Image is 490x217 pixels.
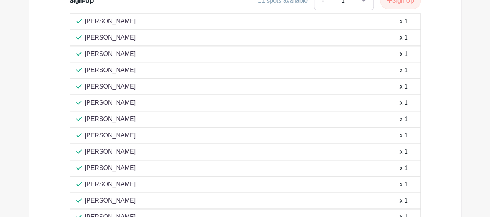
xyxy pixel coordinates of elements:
[85,163,136,173] p: [PERSON_NAME]
[85,98,136,108] p: [PERSON_NAME]
[85,33,136,42] p: [PERSON_NAME]
[85,115,136,124] p: [PERSON_NAME]
[85,180,136,189] p: [PERSON_NAME]
[399,98,407,108] div: x 1
[399,163,407,173] div: x 1
[85,147,136,156] p: [PERSON_NAME]
[399,147,407,156] div: x 1
[399,17,407,26] div: x 1
[399,131,407,140] div: x 1
[85,66,136,75] p: [PERSON_NAME]
[399,49,407,59] div: x 1
[399,180,407,189] div: x 1
[399,66,407,75] div: x 1
[399,33,407,42] div: x 1
[85,17,136,26] p: [PERSON_NAME]
[399,115,407,124] div: x 1
[85,82,136,91] p: [PERSON_NAME]
[85,196,136,205] p: [PERSON_NAME]
[399,82,407,91] div: x 1
[85,49,136,59] p: [PERSON_NAME]
[85,131,136,140] p: [PERSON_NAME]
[399,196,407,205] div: x 1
